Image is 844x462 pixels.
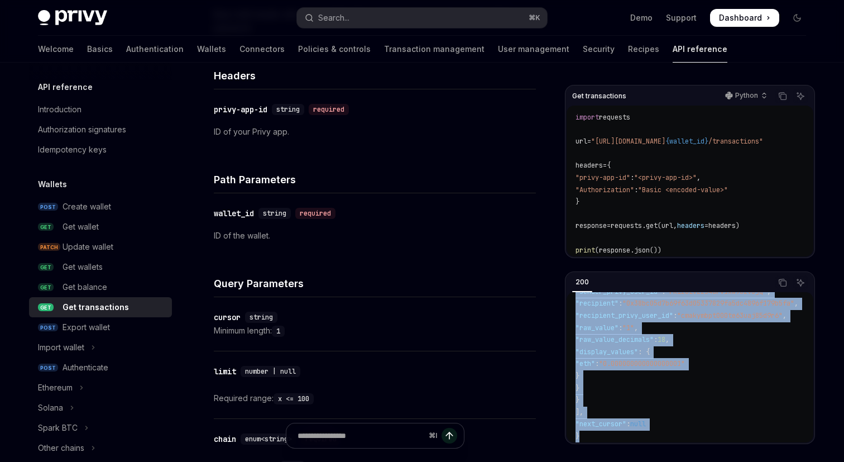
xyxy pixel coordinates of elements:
[630,12,653,23] a: Demo
[775,275,790,290] button: Copy the contents from the code block
[214,392,536,405] div: Required range:
[63,280,107,294] div: Get balance
[622,323,634,332] span: "1"
[63,301,129,314] div: Get transactions
[38,243,60,251] span: PATCH
[576,311,673,320] span: "recipient_privy_user_id"
[572,92,626,101] span: Get transactions
[87,36,113,63] a: Basics
[298,36,371,63] a: Policies & controls
[29,197,172,217] a: POSTCreate wallet
[29,99,172,120] a: Introduction
[239,36,285,63] a: Connectors
[591,137,665,146] span: "[URL][DOMAIN_NAME]
[793,275,808,290] button: Ask AI
[576,396,579,404] span: }
[618,323,622,332] span: :
[29,358,172,378] a: POSTAuthenticate
[529,13,540,22] span: ⌘ K
[214,229,536,242] p: ID of the wallet.
[63,361,108,374] div: Authenticate
[576,287,661,296] span: "sender_privy_user_id"
[29,277,172,297] a: GETGet balance
[618,299,622,308] span: :
[318,11,349,25] div: Search...
[272,326,285,337] code: 1
[214,68,536,83] h4: Headers
[29,337,172,358] button: Toggle Import wallet section
[599,113,630,122] span: requests
[665,137,708,146] span: {wallet_id}
[630,173,634,182] span: :
[38,178,67,191] h5: Wallets
[38,303,54,312] span: GET
[276,105,300,114] span: string
[622,299,794,308] span: "0x38bc05d7b69f63d05337829fa5dc4896f179b5fa"
[576,173,630,182] span: "privy-app-id"
[654,335,658,344] span: :
[263,209,286,218] span: string
[677,221,704,230] span: headers
[677,311,783,320] span: "cmakymbpt000te63uaj85d9r6"
[630,420,646,428] span: null
[634,323,638,332] span: ,
[576,359,595,368] span: "eth"
[197,36,226,63] a: Wallets
[214,366,236,377] div: limit
[576,197,579,206] span: }
[442,428,457,444] button: Send message
[576,299,618,308] span: "recipient"
[38,263,54,272] span: GET
[576,420,626,428] span: "next_cursor"
[576,371,579,380] span: }
[708,137,763,146] span: /transactions"
[63,260,103,274] div: Get wallets
[708,221,740,230] span: headers)
[626,420,630,428] span: :
[38,10,107,26] img: dark logo
[384,36,485,63] a: Transaction management
[38,381,73,394] div: Ethereum
[29,438,172,458] button: Toggle Other chains section
[29,378,172,398] button: Toggle Ethereum section
[576,408,583,417] span: ],
[38,123,126,136] div: Authorization signatures
[214,104,267,115] div: privy-app-id
[63,200,111,213] div: Create wallet
[309,104,349,115] div: required
[638,185,728,194] span: "Basic <encoded-value>"
[611,221,677,230] span: requests.get(url,
[710,9,779,27] a: Dashboard
[38,203,58,211] span: POST
[29,297,172,317] a: GETGet transactions
[665,335,669,344] span: ,
[793,89,808,103] button: Ask AI
[576,347,638,356] span: "display_values"
[29,257,172,277] a: GETGet wallets
[38,143,107,156] div: Idempotency keys
[576,323,618,332] span: "raw_value"
[498,36,569,63] a: User management
[274,393,314,404] code: x <= 100
[214,125,536,139] p: ID of your Privy app.
[38,401,63,415] div: Solana
[38,103,81,116] div: Introduction
[38,36,74,63] a: Welcome
[634,173,697,182] span: "<privy-app-id>"
[697,173,701,182] span: ,
[665,287,767,296] span: "rkiz0ivz254drv1xw982v3jq"
[38,223,54,231] span: GET
[63,321,110,334] div: Export wallet
[29,398,172,418] button: Toggle Solana section
[775,89,790,103] button: Copy the contents from the code block
[628,36,659,63] a: Recipes
[214,172,536,187] h4: Path Parameters
[63,240,113,254] div: Update wallet
[788,9,806,27] button: Toggle dark mode
[576,185,634,194] span: "Authorization"
[245,367,296,376] span: number | null
[576,221,607,230] span: response
[599,359,685,368] span: "0.000000000000000001"
[576,137,587,146] span: url
[38,283,54,292] span: GET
